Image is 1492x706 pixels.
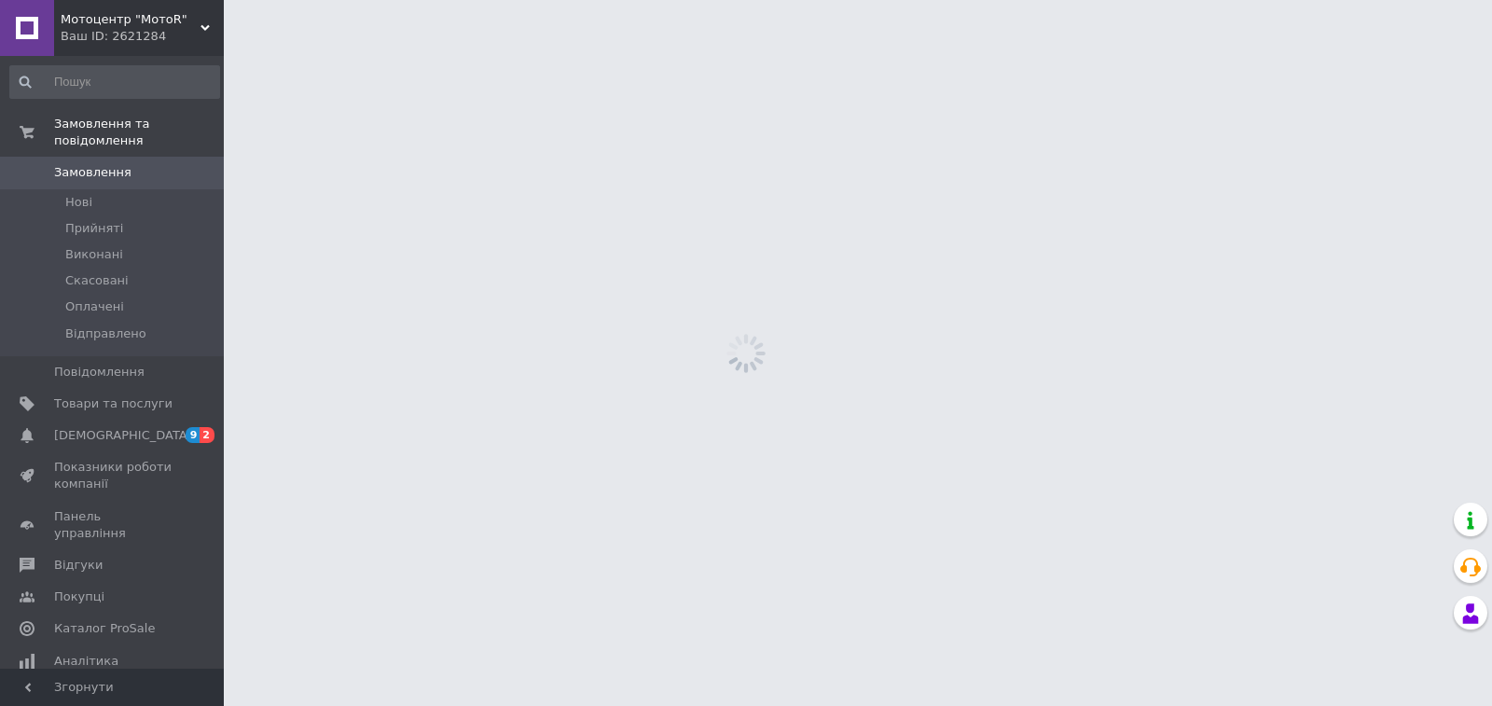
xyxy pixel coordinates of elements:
[65,325,146,342] span: Відправлено
[65,246,123,263] span: Виконані
[54,588,104,605] span: Покупці
[54,653,118,670] span: Аналітика
[54,395,173,412] span: Товари та послуги
[65,194,92,211] span: Нові
[54,364,145,381] span: Повідомлення
[9,65,220,99] input: Пошук
[54,116,224,149] span: Замовлення та повідомлення
[65,298,124,315] span: Оплачені
[61,11,200,28] span: Мотоцентр "МотоR"
[61,28,224,45] div: Ваш ID: 2621284
[54,427,192,444] span: [DEMOGRAPHIC_DATA]
[54,164,131,181] span: Замовлення
[54,620,155,637] span: Каталог ProSale
[200,427,214,443] span: 2
[65,220,123,237] span: Прийняті
[65,272,129,289] span: Скасовані
[54,557,103,574] span: Відгуки
[54,508,173,542] span: Панель управління
[186,427,200,443] span: 9
[54,459,173,492] span: Показники роботи компанії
